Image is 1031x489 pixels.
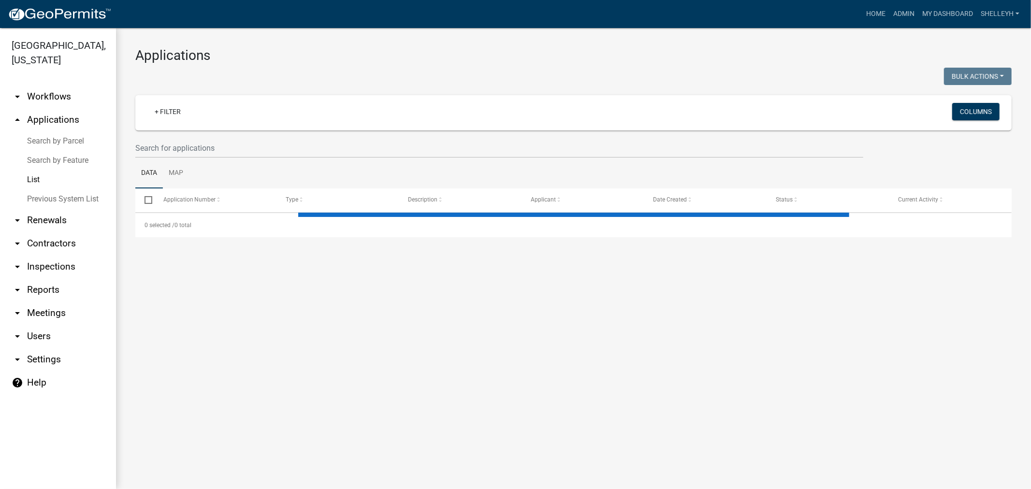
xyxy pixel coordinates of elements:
[12,261,23,273] i: arrow_drop_down
[135,188,154,212] datatable-header-cell: Select
[531,196,556,203] span: Applicant
[776,196,793,203] span: Status
[944,68,1012,85] button: Bulk Actions
[12,215,23,226] i: arrow_drop_down
[899,196,939,203] span: Current Activity
[977,5,1023,23] a: shelleyh
[163,196,216,203] span: Application Number
[408,196,438,203] span: Description
[135,138,863,158] input: Search for applications
[286,196,298,203] span: Type
[154,188,276,212] datatable-header-cell: Application Number
[918,5,977,23] a: My Dashboard
[889,5,918,23] a: Admin
[12,307,23,319] i: arrow_drop_down
[276,188,399,212] datatable-header-cell: Type
[12,114,23,126] i: arrow_drop_up
[12,377,23,388] i: help
[135,213,1012,237] div: 0 total
[163,158,189,189] a: Map
[862,5,889,23] a: Home
[12,284,23,296] i: arrow_drop_down
[653,196,687,203] span: Date Created
[145,222,174,229] span: 0 selected /
[399,188,522,212] datatable-header-cell: Description
[12,91,23,102] i: arrow_drop_down
[12,238,23,249] i: arrow_drop_down
[644,188,767,212] datatable-header-cell: Date Created
[952,103,1000,120] button: Columns
[135,158,163,189] a: Data
[767,188,889,212] datatable-header-cell: Status
[889,188,1012,212] datatable-header-cell: Current Activity
[12,331,23,342] i: arrow_drop_down
[12,354,23,365] i: arrow_drop_down
[522,188,644,212] datatable-header-cell: Applicant
[135,47,1012,64] h3: Applications
[147,103,189,120] a: + Filter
